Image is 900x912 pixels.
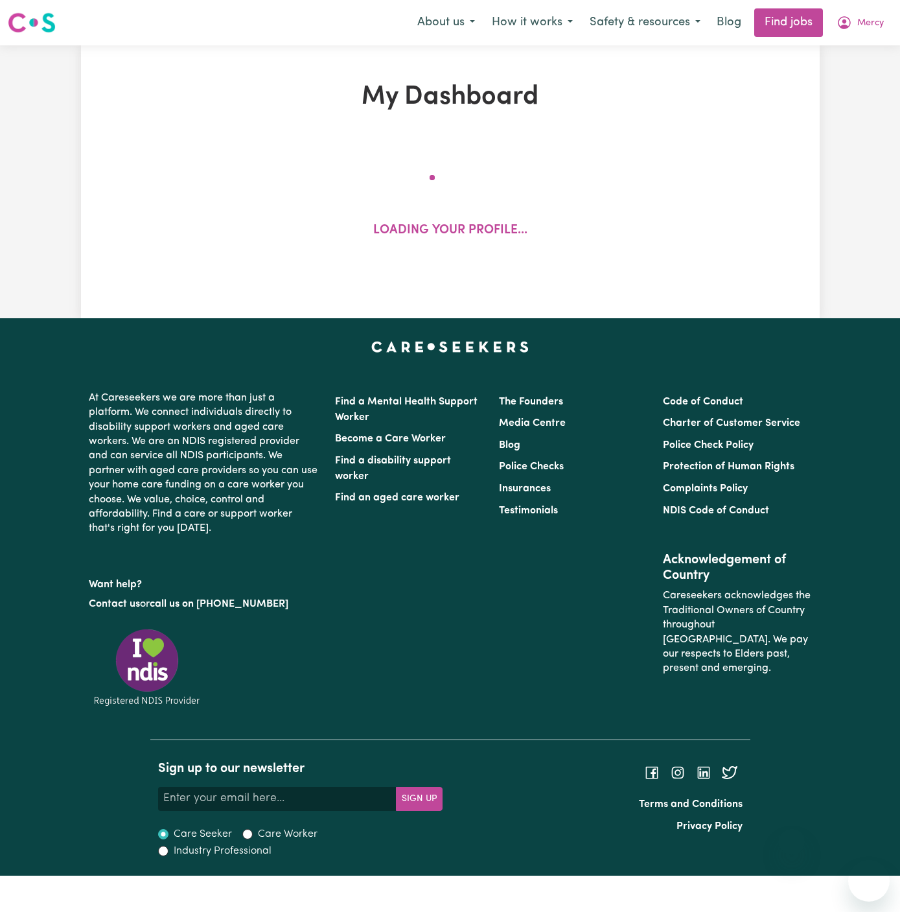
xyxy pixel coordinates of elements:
[150,599,288,609] a: call us on [PHONE_NUMBER]
[396,787,443,810] button: Subscribe
[499,506,558,516] a: Testimonials
[663,506,769,516] a: NDIS Code of Conduct
[89,386,319,541] p: At Careseekers we are more than just a platform. We connect individuals directly to disability su...
[335,456,451,482] a: Find a disability support worker
[89,592,319,616] p: or
[857,16,884,30] span: Mercy
[663,440,754,450] a: Police Check Policy
[499,440,520,450] a: Blog
[371,342,529,352] a: Careseekers home page
[8,8,56,38] a: Careseekers logo
[499,418,566,428] a: Media Centre
[663,397,743,407] a: Code of Conduct
[8,11,56,34] img: Careseekers logo
[499,397,563,407] a: The Founders
[696,767,711,777] a: Follow Careseekers on LinkedIn
[639,799,743,810] a: Terms and Conditions
[158,761,443,777] h2: Sign up to our newsletter
[89,572,319,592] p: Want help?
[663,418,800,428] a: Charter of Customer Service
[663,552,811,583] h2: Acknowledgement of Country
[89,599,140,609] a: Contact us
[258,826,317,842] label: Care Worker
[848,860,890,902] iframe: Button to launch messaging window
[89,627,205,708] img: Registered NDIS provider
[409,9,483,36] button: About us
[335,434,446,444] a: Become a Care Worker
[212,82,689,113] h1: My Dashboard
[722,767,737,777] a: Follow Careseekers on Twitter
[483,9,581,36] button: How it works
[644,767,660,777] a: Follow Careseekers on Facebook
[676,821,743,832] a: Privacy Policy
[499,462,564,472] a: Police Checks
[663,583,811,681] p: Careseekers acknowledges the Traditional Owners of Country throughout [GEOGRAPHIC_DATA]. We pay o...
[335,397,478,423] a: Find a Mental Health Support Worker
[663,462,794,472] a: Protection of Human Rights
[158,787,397,810] input: Enter your email here...
[709,8,749,37] a: Blog
[335,493,459,503] a: Find an aged care worker
[373,222,527,240] p: Loading your profile...
[663,484,748,494] a: Complaints Policy
[174,843,271,859] label: Industry Professional
[499,484,551,494] a: Insurances
[670,767,686,777] a: Follow Careseekers on Instagram
[754,8,823,37] a: Find jobs
[174,826,232,842] label: Care Seeker
[581,9,709,36] button: Safety & resources
[779,829,805,855] iframe: Close message
[828,9,892,36] button: My Account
